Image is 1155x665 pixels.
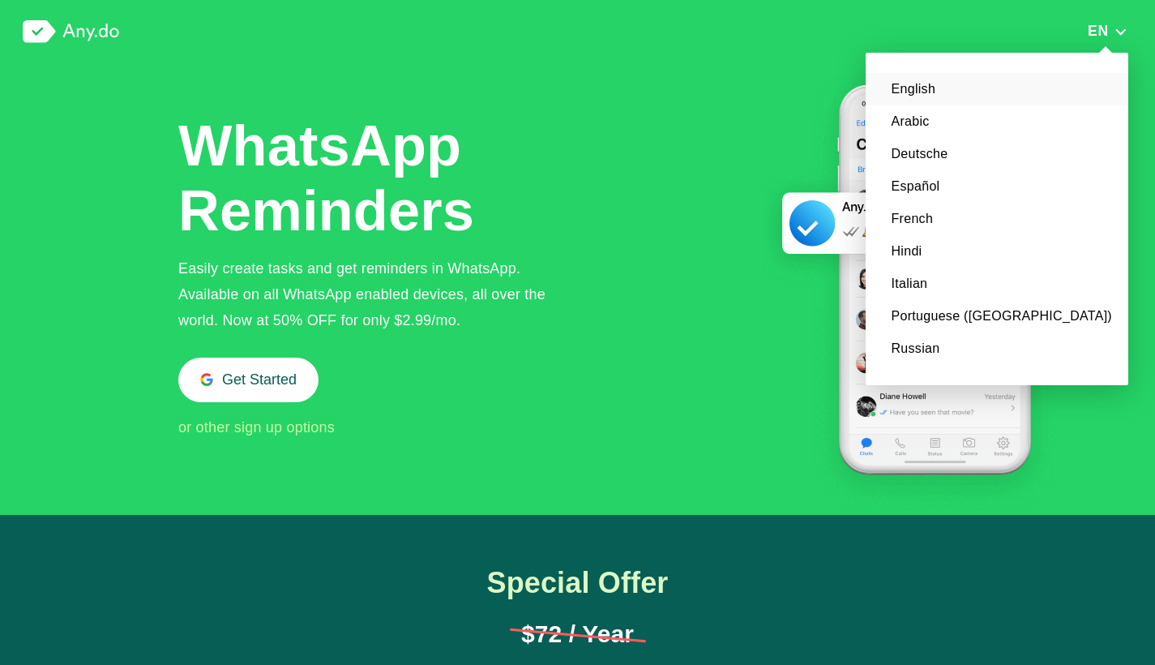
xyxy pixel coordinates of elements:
li: Arabic [866,105,1128,138]
li: French [866,203,1128,235]
h1: Special Offer [451,567,704,599]
div: Easily create tasks and get reminders in WhatsApp. Available on all WhatsApp enabled devices, all... [178,255,572,333]
button: Get Started [178,358,319,402]
li: Russian [866,332,1128,365]
h1: WhatsApp Reminders [178,114,478,243]
img: down [1114,26,1127,37]
li: Italian [866,268,1128,300]
img: WhatsApp Tasks & Reminders [760,63,1109,515]
li: Portuguese ([GEOGRAPHIC_DATA]) [866,300,1128,332]
span: or other sign up options [178,419,335,435]
img: logo [23,20,119,43]
li: Hindi [866,235,1128,268]
button: EN [1083,22,1132,40]
li: Español [866,170,1128,203]
li: English [866,73,1128,105]
li: Deutsche [866,138,1128,170]
h1: $72 / Year [510,622,646,646]
span: EN [1088,23,1109,39]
